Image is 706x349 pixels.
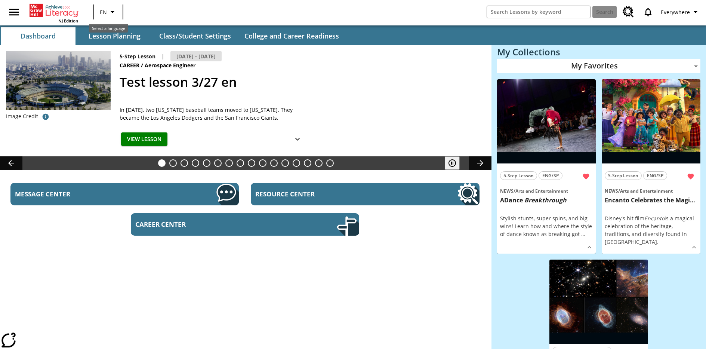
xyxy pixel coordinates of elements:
span: ENG/SP [542,172,559,180]
span: Topic: News/Arts and Entertainment [605,187,697,195]
a: Notifications [638,2,658,22]
button: Pause [445,156,460,170]
span: Topic: News/Arts and Entertainment [500,187,593,195]
button: Slide 2 Do You Want Fries With That? [169,159,177,167]
button: Show Details [290,132,305,146]
button: College and Career Readiness [238,27,345,45]
em: Encanto [644,215,665,222]
span: Aerospace Engineer [145,61,197,70]
div: My Favorites [497,59,700,73]
span: | [161,52,164,60]
button: Lesson carousel, Next [469,156,491,170]
p: 5-Step Lesson [120,52,155,60]
span: 5-Step Lesson [503,172,534,180]
span: News [500,188,514,194]
span: Career Center [135,220,274,229]
button: ENG/SP [643,171,667,180]
span: Arts and Entertainment [620,188,673,194]
a: Career Center [131,213,359,236]
button: Show Details [584,242,595,253]
span: Arts and Entertainment [515,188,568,194]
button: 5-Step Lesson [605,171,642,180]
a: Resource Center, Will open in new tab [251,183,479,205]
a: Message Center [10,183,239,205]
button: Slide 7 Attack of the Terrifying Tomatoes [225,159,233,167]
button: Image credit: David Sucsy/E+/Getty Images [38,110,53,123]
button: Lesson Planning [77,27,152,45]
div: In [DATE], two [US_STATE] baseball teams moved to [US_STATE]. They became the Los Angeles Dodgers... [120,106,306,122]
span: … [581,230,585,238]
img: Dodgers stadium. [6,51,111,110]
span: Resource Center [255,190,394,198]
span: / [618,188,620,194]
span: EN [100,8,107,16]
button: Slide 8 Fashion Forward in Ancient Rome [237,159,244,167]
button: Remove from Favorites [579,170,593,183]
button: Slide 12 Career Lesson [281,159,289,167]
button: ENG/SP [539,171,562,180]
button: Slide 15 Point of View [315,159,323,167]
button: Slide 11 Pre-release lesson [270,159,278,167]
p: Disney's hit film is a magical celebration of the heritage, traditions, and diversity found in [G... [605,214,697,246]
button: Slide 13 Between Two Worlds [293,159,300,167]
strong: Dance [504,196,523,204]
span: News [605,188,618,194]
button: Language: EN, Select a language [96,5,120,19]
div: lesson details [602,79,700,254]
p: Image Credit [6,113,38,120]
button: Slide 4 Private! Keep Out! [192,159,199,167]
em: Breakthrough [524,196,567,204]
input: search field [487,6,590,18]
span: Message Center [15,190,154,198]
span: ENG/SP [647,172,663,180]
span: / [141,62,143,69]
div: lesson details [497,79,596,254]
a: Home [30,3,78,18]
h2: Test lesson 3/27 en [120,73,483,92]
button: Slide 3 Cars of the Future? [181,159,188,167]
span: Career [120,61,141,70]
h3: A <strong>Dance</strong> <em>Breakthrough</em> [500,196,593,204]
button: Remove from Favorites [684,170,697,183]
a: Resource Center, Will open in new tab [618,2,638,22]
button: Dashboard [1,27,75,45]
span: Everywhere [661,8,690,16]
button: 5-Step Lesson [500,171,537,180]
button: Class/Student Settings [153,27,237,45]
button: Slide 10 Mixed Practice: Citing Evidence [259,159,266,167]
button: Slide 6 Solar Power to the People [214,159,222,167]
button: Profile/Settings [658,5,703,19]
div: Home [30,2,78,24]
div: Stylish stunts, super spins, and big wins! Learn how and where the style of dance known as breaki... [500,214,593,238]
span: NJ Edition [58,18,78,24]
button: Slide 5 The Last Homesteaders [203,159,210,167]
div: Select a language [89,24,128,33]
button: Show Details [688,242,700,253]
button: Open side menu [3,1,25,23]
button: View Lesson [121,132,167,146]
h3: Encanto Celebrates the Magic of Colombia [605,196,697,204]
button: Slide 1 Test lesson 3/27 en [158,159,166,167]
h3: My Collections [497,47,700,57]
button: Slide 16 The Constitution's Balancing Act [326,159,334,167]
span: In 1958, two New York baseball teams moved to California. They became the Los Angeles Dodgers and... [120,106,306,122]
button: Slide 9 The Invasion of the Free CD [248,159,255,167]
div: Pause [445,156,467,170]
button: Slide 14 Hooray for Constitution Day! [304,159,311,167]
span: / [514,188,515,194]
span: 5-Step Lesson [608,172,638,180]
